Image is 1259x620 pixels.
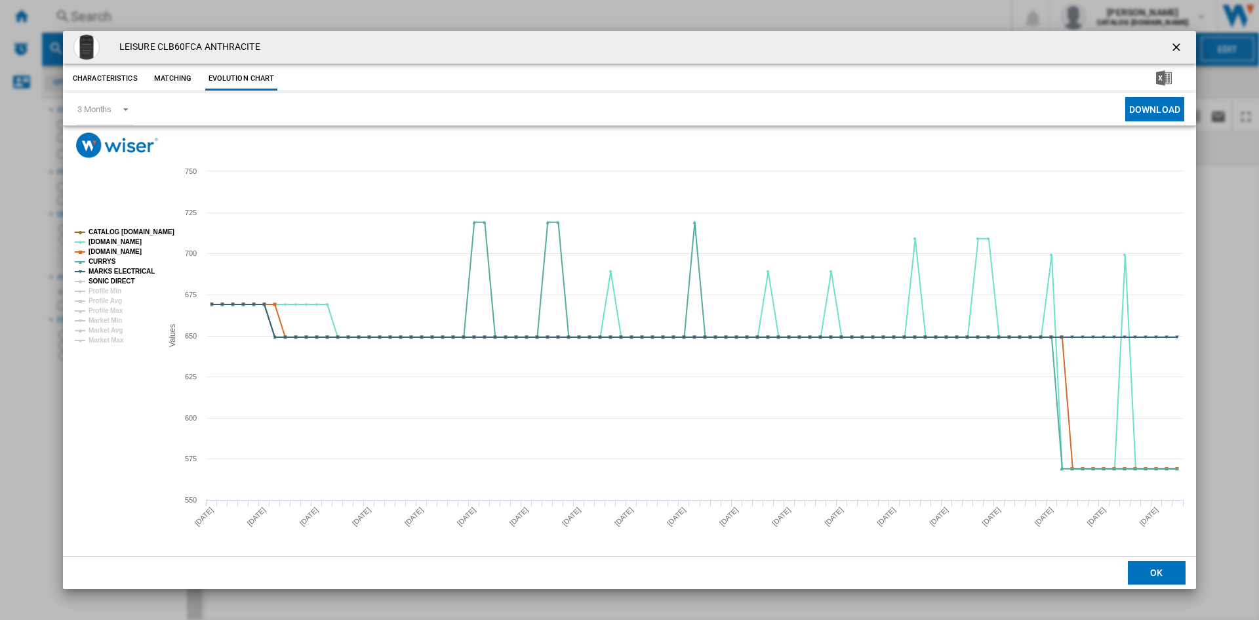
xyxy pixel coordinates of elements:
img: 683ff3c26c0f5d04db126d5de9700d2951106c27_1.jpg [73,34,100,60]
tspan: CATALOG [DOMAIN_NAME] [89,228,174,236]
button: Characteristics [70,67,141,91]
tspan: SONIC DIRECT [89,278,134,285]
button: Download [1125,97,1184,121]
tspan: 650 [185,332,197,340]
tspan: [DATE] [718,506,740,527]
tspan: CURRYS [89,258,116,265]
md-dialog: Product popup [63,31,1196,589]
div: 3 Months [77,104,111,114]
tspan: 625 [185,373,197,381]
tspan: [DATE] [666,506,687,527]
tspan: MARKS ELECTRICAL [89,268,155,275]
tspan: 750 [185,167,197,175]
tspan: 575 [185,455,197,463]
img: logo_wiser_300x94.png [76,133,158,158]
tspan: [DATE] [613,506,635,527]
tspan: 600 [185,414,197,422]
button: getI18NText('BUTTONS.CLOSE_DIALOG') [1165,34,1191,60]
tspan: [DATE] [403,506,425,527]
tspan: [DATE] [561,506,582,527]
tspan: Market Max [89,337,124,344]
tspan: [DOMAIN_NAME] [89,238,142,245]
button: Evolution chart [205,67,278,91]
tspan: [DATE] [770,506,792,527]
tspan: 700 [185,249,197,257]
tspan: [DATE] [823,506,845,527]
tspan: Market Min [89,317,122,324]
tspan: [DATE] [875,506,897,527]
tspan: Values [168,324,177,347]
tspan: [DATE] [351,506,372,527]
button: Download in Excel [1135,67,1193,91]
tspan: [DATE] [980,506,1002,527]
h4: LEISURE CLB60FCA ANTHRACITE [113,41,260,54]
button: OK [1128,561,1186,585]
tspan: [DATE] [1033,506,1054,527]
img: excel-24x24.png [1156,70,1172,86]
ng-md-icon: getI18NText('BUTTONS.CLOSE_DIALOG') [1170,41,1186,56]
tspan: Profile Min [89,287,121,295]
tspan: [DATE] [1085,506,1107,527]
tspan: [DATE] [456,506,477,527]
tspan: [DATE] [508,506,530,527]
tspan: 550 [185,496,197,504]
tspan: Profile Max [89,307,123,314]
tspan: Market Avg [89,327,123,334]
tspan: [DATE] [928,506,949,527]
tspan: 675 [185,291,197,299]
tspan: [DATE] [193,506,214,527]
tspan: [DATE] [246,506,268,527]
button: Matching [144,67,202,91]
tspan: [DATE] [1138,506,1159,527]
tspan: Profile Avg [89,297,122,304]
tspan: 725 [185,209,197,217]
tspan: [DATE] [298,506,320,527]
tspan: [DOMAIN_NAME] [89,248,142,255]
